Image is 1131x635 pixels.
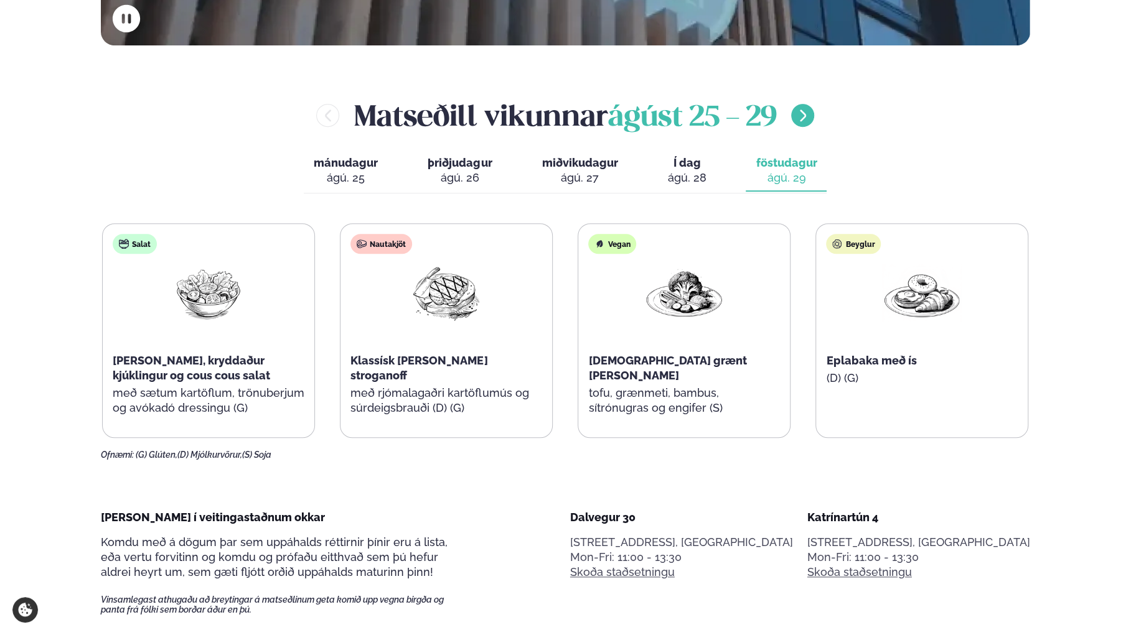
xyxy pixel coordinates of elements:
img: Croissant.png [882,264,962,322]
span: þriðjudagur [428,156,492,169]
button: mánudagur ágú. 25 [304,151,388,192]
div: Mon-Fri: 11:00 - 13:30 [807,550,1030,565]
span: [PERSON_NAME] í veitingastaðnum okkar [101,511,325,524]
div: ágú. 26 [428,170,492,185]
span: (D) Mjólkurvörur, [177,450,242,460]
div: Katrínartún 4 [807,510,1030,525]
span: (G) Glúten, [136,450,177,460]
img: beef.svg [357,239,367,249]
div: Mon-Fri: 11:00 - 13:30 [570,550,793,565]
span: föstudagur [756,156,817,169]
div: ágú. 28 [667,170,706,185]
p: með rjómalagaðri kartöflumús og súrdeigsbrauði (D) (G) [350,386,542,415]
div: ágú. 25 [314,170,378,185]
span: Komdu með á dögum þar sem uppáhalds réttirnir þínir eru á lista, eða vertu forvitinn og komdu og ... [101,535,448,578]
span: (S) Soja [242,450,271,460]
button: menu-btn-right [791,104,814,127]
p: [STREET_ADDRESS], [GEOGRAPHIC_DATA] [570,535,793,550]
span: Vinsamlegast athugaðu að breytingar á matseðlinum geta komið upp vegna birgða og panta frá fólki ... [101,595,466,614]
div: Dalvegur 30 [570,510,793,525]
img: Vegan.svg [594,239,604,249]
a: Skoða staðsetningu [807,565,912,580]
span: mánudagur [314,156,378,169]
span: miðvikudagur [542,156,617,169]
img: salad.svg [119,239,129,249]
img: Beef-Meat.png [406,264,486,322]
div: Salat [113,234,157,254]
span: Eplabaka með ís [826,354,916,367]
span: Ofnæmi: [101,450,134,460]
button: Í dag ágú. 28 [657,151,716,192]
p: (D) (G) [826,371,1018,386]
span: [PERSON_NAME], kryddaður kjúklingur og cous cous salat [113,354,270,382]
button: föstudagur ágú. 29 [746,151,827,192]
span: Í dag [667,155,706,170]
p: með sætum kartöflum, trönuberjum og avókadó dressingu (G) [113,386,304,415]
button: menu-btn-left [316,104,339,127]
h2: Matseðill vikunnar [354,95,776,136]
span: ágúst 25 - 29 [608,104,776,132]
p: tofu, grænmeti, bambus, sítrónugras og engifer (S) [588,386,780,415]
p: [STREET_ADDRESS], [GEOGRAPHIC_DATA] [807,535,1030,550]
a: Cookie settings [12,597,38,623]
button: þriðjudagur ágú. 26 [418,151,502,192]
div: Vegan [588,234,636,254]
img: bagle-new-16px.svg [832,239,842,249]
div: ágú. 29 [756,170,817,185]
span: Klassísk [PERSON_NAME] stroganoff [350,354,487,382]
span: [DEMOGRAPHIC_DATA] grænt [PERSON_NAME] [588,354,746,382]
img: Salad.png [169,264,248,322]
a: Skoða staðsetningu [570,565,675,580]
div: Nautakjöt [350,234,412,254]
img: Vegan.png [644,264,724,322]
button: miðvikudagur ágú. 27 [532,151,627,192]
div: ágú. 27 [542,170,617,185]
div: Beyglur [826,234,881,254]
